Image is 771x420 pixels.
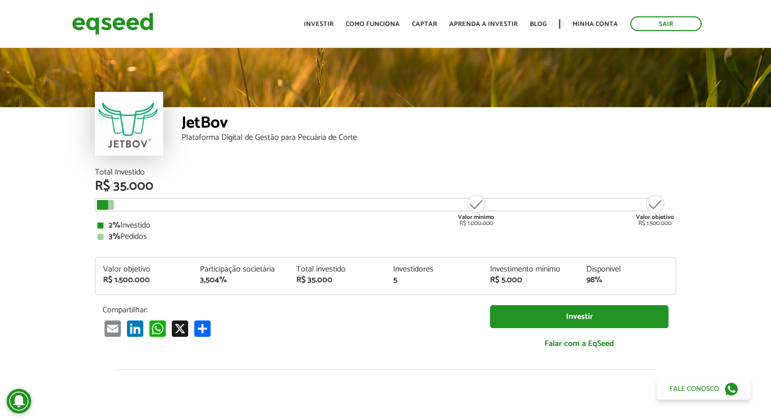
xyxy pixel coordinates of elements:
div: R$ 1.500.000 [636,194,674,227]
a: Como funciona [346,21,400,28]
div: JetBov [182,115,676,134]
a: Captar [412,21,437,28]
div: Investido [97,221,674,230]
a: Blog [530,21,547,28]
div: 98% [586,276,668,284]
a: Aprenda a investir [449,21,518,28]
a: Investir [304,21,333,28]
div: Disponível [586,265,668,274]
p: Compartilhar: [102,305,475,315]
a: Sair [630,16,702,31]
a: Minha conta [573,21,618,28]
div: R$ 35.000 [296,276,378,284]
strong: Valor objetivo [636,212,674,222]
div: Total Investido [95,168,676,177]
div: Investidores [393,265,475,274]
strong: 2% [109,218,120,232]
a: X [170,320,190,337]
a: Email [102,320,123,337]
a: LinkedIn [125,320,145,337]
div: R$ 35.000 [95,180,676,193]
div: 3,504% [200,276,281,284]
strong: Valor mínimo [458,212,494,222]
div: Investimento mínimo [490,265,572,274]
div: R$ 1.500.000 [103,276,185,284]
div: Plataforma Digital de Gestão para Pecuária de Corte [182,134,676,142]
strong: 3% [109,230,120,243]
a: Share [192,320,213,337]
div: R$ 1.000.000 [457,194,495,227]
div: 5 [393,276,475,284]
a: WhatsApp [147,320,168,337]
a: Investir [490,305,669,328]
div: Pedidos [97,233,674,241]
img: EqSeed [72,10,153,37]
a: Falar com a EqSeed [490,333,669,354]
a: Fale conosco [657,378,751,400]
div: Participação societária [200,265,281,274]
div: Valor objetivo [103,265,185,274]
div: R$ 5.000 [490,276,572,284]
div: Total investido [296,265,378,274]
